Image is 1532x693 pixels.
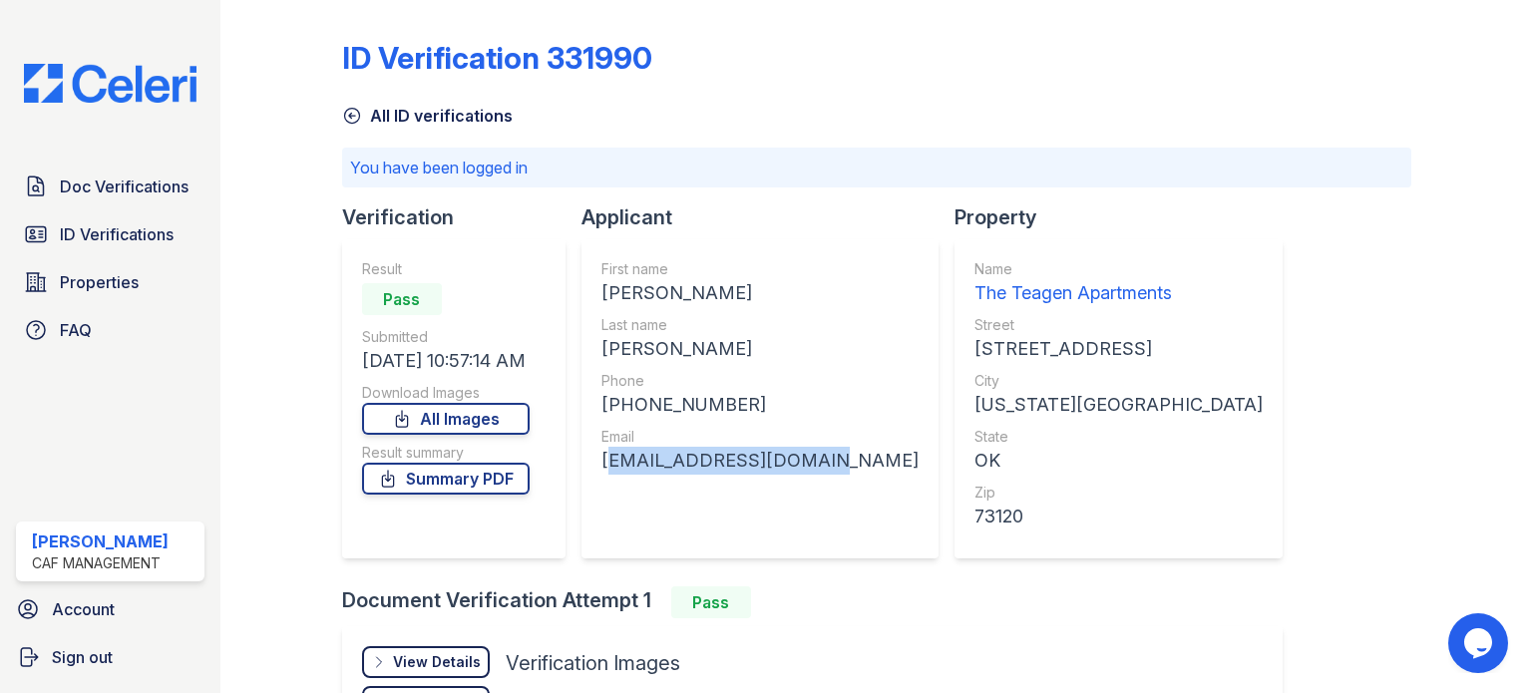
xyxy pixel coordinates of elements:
[974,315,1263,335] div: Street
[581,203,955,231] div: Applicant
[601,447,919,475] div: [EMAIL_ADDRESS][DOMAIN_NAME]
[16,167,204,206] a: Doc Verifications
[32,529,169,553] div: [PERSON_NAME]
[8,64,212,103] img: CE_Logo_Blue-a8612792a0a2168367f1c8372b55b34899dd931a85d93a1a3d3e32e68fde9ad4.png
[362,259,530,279] div: Result
[362,327,530,347] div: Submitted
[974,335,1263,363] div: [STREET_ADDRESS]
[60,222,174,246] span: ID Verifications
[16,310,204,350] a: FAQ
[16,214,204,254] a: ID Verifications
[506,649,680,677] div: Verification Images
[52,645,113,669] span: Sign out
[342,104,513,128] a: All ID verifications
[974,371,1263,391] div: City
[601,371,919,391] div: Phone
[974,259,1263,307] a: Name The Teagen Apartments
[974,391,1263,419] div: [US_STATE][GEOGRAPHIC_DATA]
[32,553,169,573] div: CAF Management
[601,315,919,335] div: Last name
[362,383,530,403] div: Download Images
[974,279,1263,307] div: The Teagen Apartments
[601,259,919,279] div: First name
[974,503,1263,530] div: 73120
[671,586,751,618] div: Pass
[974,483,1263,503] div: Zip
[342,40,652,76] div: ID Verification 331990
[60,318,92,342] span: FAQ
[974,259,1263,279] div: Name
[362,347,530,375] div: [DATE] 10:57:14 AM
[362,443,530,463] div: Result summary
[362,403,530,435] a: All Images
[8,589,212,629] a: Account
[60,270,139,294] span: Properties
[8,637,212,677] a: Sign out
[362,463,530,495] a: Summary PDF
[60,174,189,198] span: Doc Verifications
[974,427,1263,447] div: State
[16,262,204,302] a: Properties
[974,447,1263,475] div: OK
[601,335,919,363] div: [PERSON_NAME]
[362,283,442,315] div: Pass
[955,203,1299,231] div: Property
[601,391,919,419] div: [PHONE_NUMBER]
[350,156,1403,179] p: You have been logged in
[342,586,1299,618] div: Document Verification Attempt 1
[601,427,919,447] div: Email
[342,203,581,231] div: Verification
[393,652,481,672] div: View Details
[52,597,115,621] span: Account
[1448,613,1512,673] iframe: chat widget
[601,279,919,307] div: [PERSON_NAME]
